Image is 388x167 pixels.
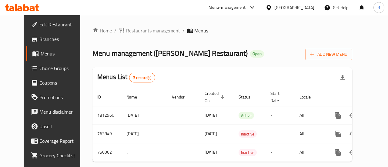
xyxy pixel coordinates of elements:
[26,134,89,148] a: Coverage Report
[250,51,264,56] span: Open
[92,143,122,162] td: 756062
[129,73,156,82] div: Total records count
[122,125,167,143] td: [DATE]
[97,72,155,82] h2: Menus List
[39,137,84,145] span: Coverage Report
[209,4,246,11] div: Menu-management
[194,27,208,34] span: Menus
[299,93,319,101] span: Locale
[39,152,84,159] span: Grocery Checklist
[26,90,89,105] a: Promotions
[205,111,217,119] span: [DATE]
[295,106,326,125] td: All
[266,125,295,143] td: -
[129,75,155,81] span: 3 record(s)
[26,105,89,119] a: Menu disclaimer
[92,27,352,34] nav: breadcrumb
[172,93,192,101] span: Vendor
[182,27,185,34] li: /
[205,90,226,104] span: Created On
[331,127,345,141] button: more
[205,130,217,138] span: [DATE]
[126,27,180,34] span: Restaurants management
[239,130,257,138] div: Inactive
[331,145,345,160] button: more
[92,125,122,143] td: 763849
[26,32,89,46] a: Branches
[92,106,122,125] td: 1312960
[119,27,180,34] a: Restaurants management
[39,123,84,130] span: Upsell
[26,46,89,61] a: Menus
[239,149,257,156] span: Inactive
[26,148,89,163] a: Grocery Checklist
[26,119,89,134] a: Upsell
[270,90,287,104] span: Start Date
[126,93,145,101] span: Name
[39,35,84,43] span: Branches
[26,61,89,75] a: Choice Groups
[205,148,217,156] span: [DATE]
[345,145,360,160] button: Change Status
[92,46,248,60] span: Menu management ( [PERSON_NAME] Restaurant )
[266,106,295,125] td: -
[345,127,360,141] button: Change Status
[26,17,89,32] a: Edit Restaurant
[331,108,345,123] button: more
[345,108,360,123] button: Change Status
[239,131,257,138] span: Inactive
[39,21,84,28] span: Edit Restaurant
[295,143,326,162] td: All
[250,50,264,58] div: Open
[39,94,84,101] span: Promotions
[335,70,350,85] div: Export file
[295,125,326,143] td: All
[310,51,347,58] span: Add New Menu
[274,4,314,11] div: [GEOGRAPHIC_DATA]
[122,106,167,125] td: [DATE]
[266,143,295,162] td: -
[39,79,84,86] span: Coupons
[114,27,116,34] li: /
[39,108,84,115] span: Menu disclaimer
[305,49,352,60] button: Add New Menu
[97,93,109,101] span: ID
[122,143,167,162] td: ..
[377,4,380,11] span: R
[92,27,112,34] a: Home
[239,93,258,101] span: Status
[26,75,89,90] a: Coupons
[41,50,84,57] span: Menus
[239,112,254,119] span: Active
[39,65,84,72] span: Choice Groups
